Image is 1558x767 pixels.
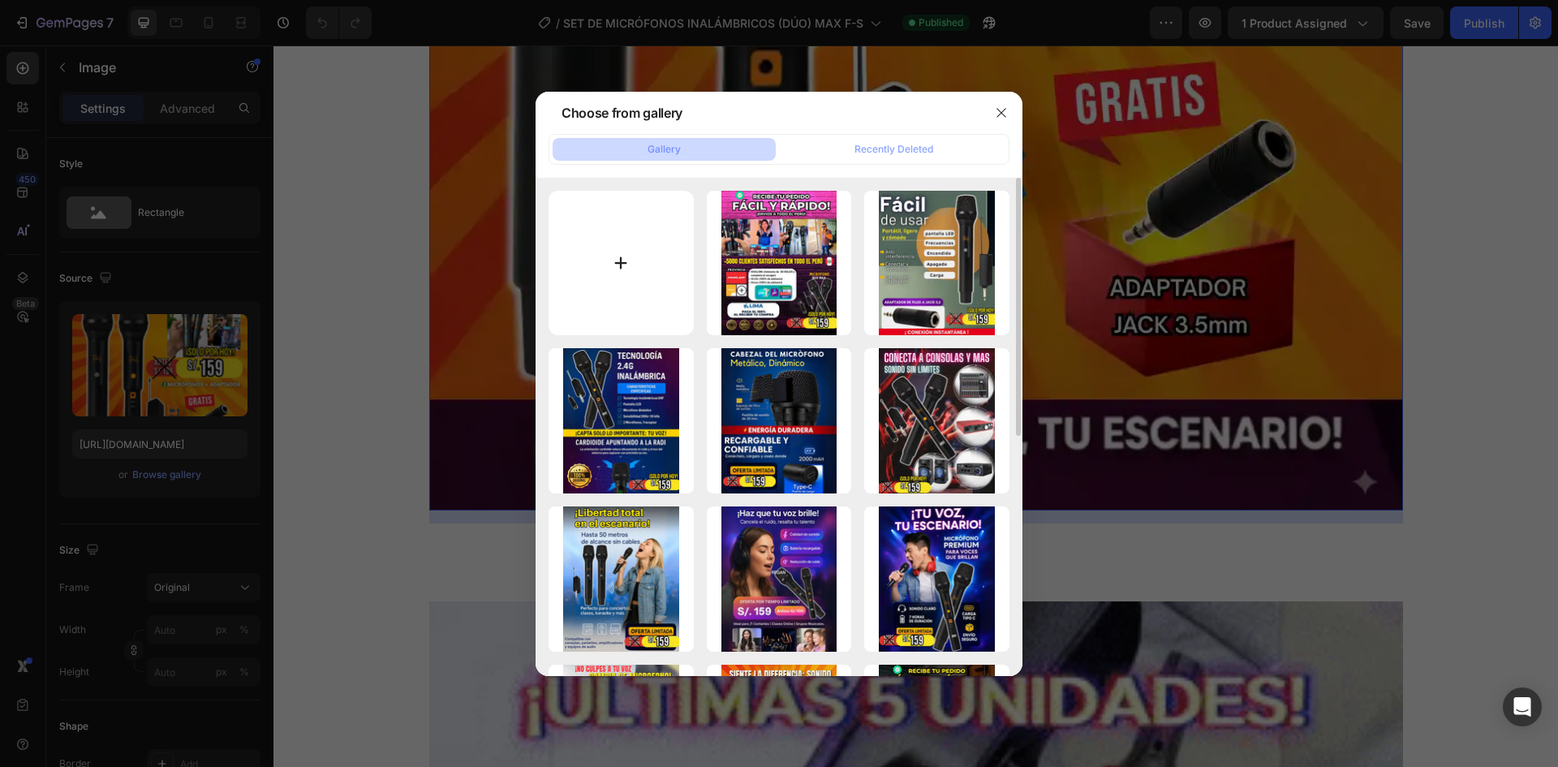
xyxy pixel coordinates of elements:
button: Recently Deleted [782,138,1005,161]
div: Open Intercom Messenger [1503,687,1542,726]
span: Publish the page to see the content. [156,514,1130,530]
div: Choose from gallery [562,103,682,123]
div: Gallery [648,142,681,157]
img: image [879,348,995,493]
img: image [721,506,837,652]
img: image [721,348,837,493]
img: image [563,506,679,652]
img: image [879,191,995,336]
img: image [563,348,679,493]
div: Recently Deleted [854,142,933,157]
img: image [879,506,995,652]
img: image [721,191,837,336]
span: Custom Code [156,491,1130,511]
button: Gallery [553,138,776,161]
